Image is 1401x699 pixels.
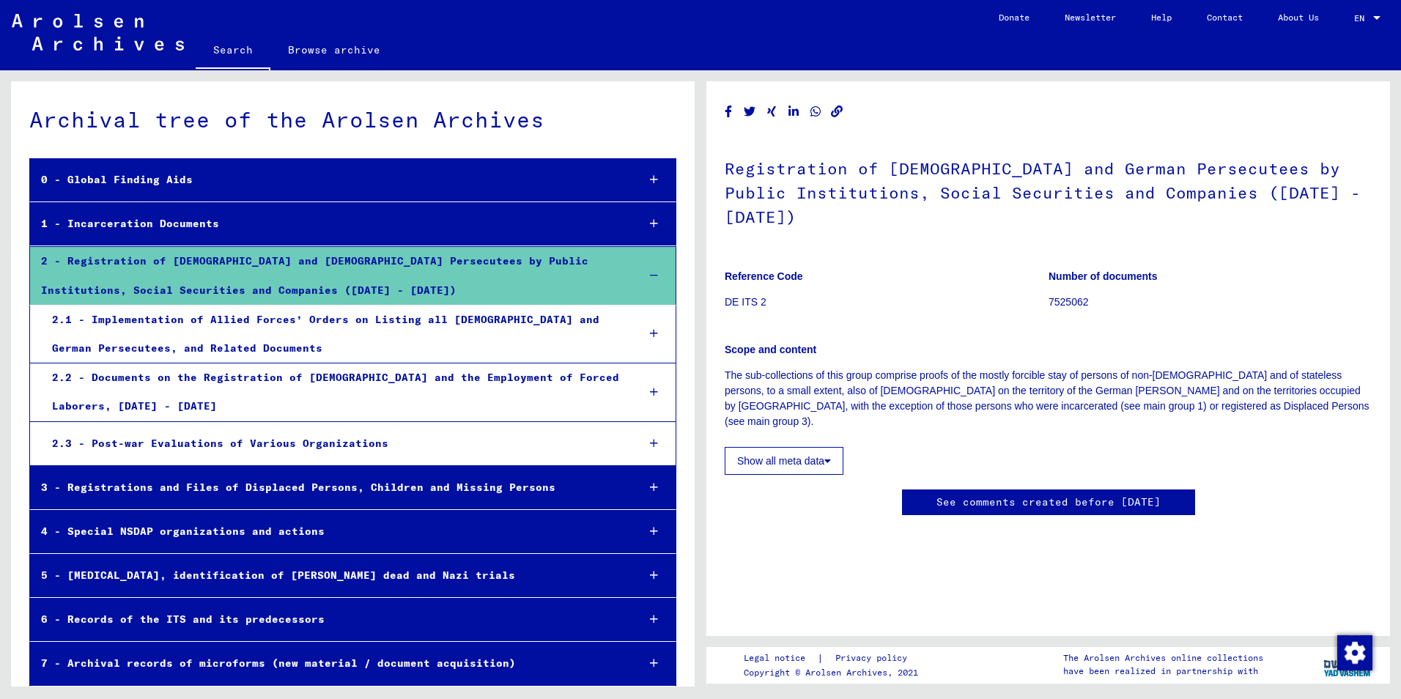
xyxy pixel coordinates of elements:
p: The sub-collections of this group comprise proofs of the mostly forcible stay of persons of non-[... [725,368,1372,429]
button: Share on WhatsApp [808,103,824,121]
b: Number of documents [1049,270,1158,282]
button: Share on Xing [764,103,780,121]
img: Change consent [1337,635,1372,670]
p: Copyright © Arolsen Archives, 2021 [744,666,925,679]
p: have been realized in partnership with [1063,665,1263,678]
a: Search [196,32,270,70]
a: See comments created before [DATE] [936,495,1161,510]
a: Browse archive [270,32,398,67]
p: DE ITS 2 [725,295,1048,310]
div: 2.3 - Post-war Evaluations of Various Organizations [41,429,626,458]
h1: Registration of [DEMOGRAPHIC_DATA] and German Persecutees by Public Institutions, Social Securiti... [725,135,1372,248]
div: Change consent [1337,635,1372,670]
div: 2.1 - Implementation of Allied Forces’ Orders on Listing all [DEMOGRAPHIC_DATA] and German Persec... [41,306,626,363]
div: 7 - Archival records of microforms (new material / document acquisition) [30,649,626,678]
button: Share on Facebook [721,103,736,121]
div: 4 - Special NSDAP organizations and actions [30,517,626,546]
a: Legal notice [744,651,817,666]
b: Scope and content [725,344,816,355]
img: Arolsen_neg.svg [12,14,184,51]
div: 1 - Incarceration Documents [30,210,626,238]
div: 6 - Records of the ITS and its predecessors [30,605,626,634]
p: The Arolsen Archives online collections [1063,651,1263,665]
a: Privacy policy [824,651,925,666]
div: 5 - [MEDICAL_DATA], identification of [PERSON_NAME] dead and Nazi trials [30,561,626,590]
p: 7525062 [1049,295,1372,310]
div: 0 - Global Finding Aids [30,166,626,194]
div: | [744,651,925,666]
div: 2.2 - Documents on the Registration of [DEMOGRAPHIC_DATA] and the Employment of Forced Laborers, ... [41,363,626,421]
button: Show all meta data [725,447,843,475]
button: Copy link [829,103,845,121]
button: Share on LinkedIn [786,103,802,121]
span: EN [1354,13,1370,23]
b: Reference Code [725,270,803,282]
div: 2 - Registration of [DEMOGRAPHIC_DATA] and [DEMOGRAPHIC_DATA] Persecutees by Public Institutions,... [30,247,626,304]
img: yv_logo.png [1320,646,1375,683]
div: Archival tree of the Arolsen Archives [29,103,676,136]
div: 3 - Registrations and Files of Displaced Persons, Children and Missing Persons [30,473,626,502]
button: Share on Twitter [742,103,758,121]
